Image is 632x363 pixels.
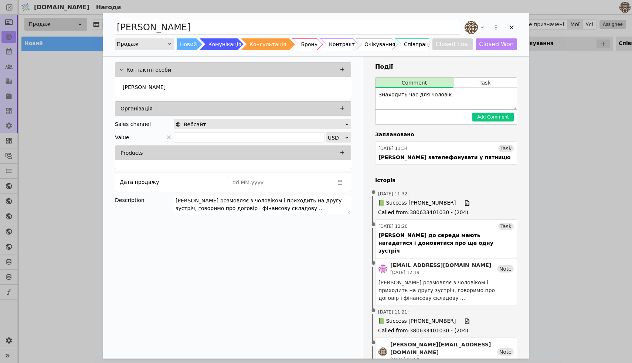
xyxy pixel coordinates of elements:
[453,78,517,88] button: Task
[301,38,317,50] div: Бронь
[497,265,514,273] div: Note
[378,223,408,230] div: [DATE] 12:20
[432,38,473,50] button: Closed Lost
[103,13,529,359] div: Add Opportunity
[115,132,129,143] span: Value
[376,88,517,109] textarea: Знаходить час для чоловік
[375,62,517,71] h3: Події
[472,113,514,121] button: Add Comment
[370,301,377,320] span: •
[120,105,153,113] p: Організація
[375,177,517,184] h4: Історія
[378,199,456,207] span: 📗 Success [PHONE_NUMBER]
[390,269,491,276] div: [DATE] 12:19
[115,119,151,129] div: Sales channel
[123,83,166,91] p: [PERSON_NAME]
[120,177,159,187] div: Дата продажу
[378,232,514,255] div: [PERSON_NAME] до середи мають нагадатися і домовитися про ще одну зустріч
[370,215,377,234] span: •
[497,348,514,356] div: Note
[498,223,514,230] div: Task
[404,38,432,50] div: Співпраця
[390,261,491,269] div: [EMAIL_ADDRESS][DOMAIN_NAME]
[364,38,395,50] div: Очікування
[228,177,334,188] input: dd.MM.yyyy
[370,254,377,273] span: •
[370,333,377,352] span: •
[180,38,197,50] div: Новий
[378,309,409,315] span: [DATE] 11:21 :
[329,38,355,50] div: Контракт
[370,183,377,202] span: •
[174,195,351,214] textarea: [PERSON_NAME] розмовляє з чоловіком і приходить на другу зустріч, говоримо про договір і фінансов...
[378,209,514,216] span: Called from : 380633401030 - (204)
[249,38,286,50] div: Консультація
[378,145,408,152] div: [DATE] 11:34
[375,131,517,138] h4: Заплановано
[476,38,517,50] button: Closed Won
[378,154,511,161] div: [PERSON_NAME] зателефонувати у пятницю
[378,347,387,356] img: an
[378,279,514,302] div: [PERSON_NAME] розмовляє з чоловіком і приходить на другу зустріч, говоримо про договір і фінансов...
[328,133,344,143] div: USD
[390,356,497,363] div: [DATE] 11:59
[117,39,167,49] div: Продаж
[465,21,478,34] img: an
[390,341,497,356] div: [PERSON_NAME][EMAIL_ADDRESS][DOMAIN_NAME]
[337,180,343,185] svg: calender simple
[115,195,174,205] div: Description
[208,38,241,50] div: Комунікація
[378,327,514,335] span: Called from : 380633401030 - (204)
[378,264,387,273] img: de
[498,145,514,152] div: Task
[378,191,409,197] span: [DATE] 11:32 :
[376,78,453,88] button: Comment
[120,149,143,157] p: Products
[126,66,171,74] p: Контактні особи
[184,119,206,130] span: Вебсайт
[378,317,456,325] span: 📗 Success [PHONE_NUMBER]
[176,122,181,127] img: online-store.svg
